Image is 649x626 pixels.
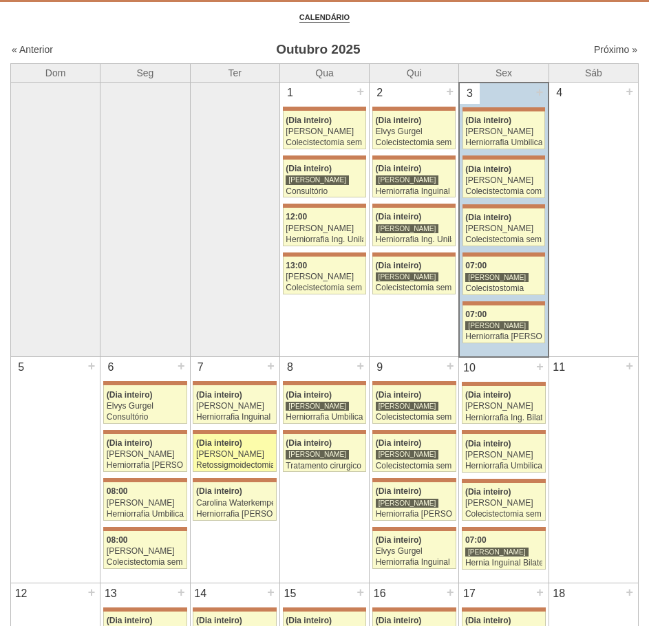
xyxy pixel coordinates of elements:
[465,487,511,497] span: (Dia inteiro)
[594,44,637,55] a: Próximo »
[465,127,542,136] div: [PERSON_NAME]
[462,107,546,111] div: Key: Maria Braido
[86,357,98,375] div: +
[193,607,277,612] div: Key: Maria Braido
[11,63,100,83] th: Dom
[376,261,422,270] span: (Dia inteiro)
[376,547,453,556] div: Elvys Gurgel
[193,381,277,385] div: Key: Maria Braido
[370,83,390,103] div: 2
[465,462,542,471] div: Herniorrafia Umbilical
[462,252,546,257] div: Key: Maria Braido
[107,461,184,470] div: Herniorrafia [PERSON_NAME]
[462,434,546,472] a: (Dia inteiro) [PERSON_NAME] Herniorrafia Umbilical
[376,164,422,173] span: (Dia inteiro)
[283,252,367,257] div: Key: Maria Braido
[444,83,456,100] div: +
[462,305,546,343] a: 07:00 [PERSON_NAME] Herniorrafia [PERSON_NAME]
[191,583,211,604] div: 14
[107,535,128,545] span: 08:00
[372,208,456,246] a: (Dia inteiro) [PERSON_NAME] Herniorrafia Ing. Unilateral VL
[103,482,187,520] a: 08:00 [PERSON_NAME] Herniorrafia Umbilical
[283,155,367,160] div: Key: Maria Braido
[549,357,569,378] div: 11
[465,402,542,411] div: [PERSON_NAME]
[193,385,277,423] a: (Dia inteiro) [PERSON_NAME] Herniorrafia Inguinal Bilateral
[465,510,542,519] div: Colecistectomia sem Colangiografia
[372,434,456,472] a: (Dia inteiro) [PERSON_NAME] Colecistectomia sem Colangiografia VL
[376,401,439,411] div: [PERSON_NAME]
[372,111,456,149] a: (Dia inteiro) Elvys Gurgel Colecistectomia sem Colangiografia VL
[286,401,349,411] div: [PERSON_NAME]
[376,616,422,625] span: (Dia inteiro)
[376,272,439,282] div: [PERSON_NAME]
[286,283,363,292] div: Colecistectomia sem Colangiografia VL
[196,616,242,625] span: (Dia inteiro)
[462,531,546,569] a: 07:00 [PERSON_NAME] Hernia Inguinal Bilateral Robótica
[465,235,542,244] div: Colecistectomia sem Colangiografia VL
[283,434,367,472] a: (Dia inteiro) [PERSON_NAME] Tratamento cirurgico do megaesofago por video
[462,301,546,305] div: Key: Maria Braido
[286,235,363,244] div: Herniorrafia Ing. Unilateral VL
[462,257,546,294] a: 07:00 [PERSON_NAME] Colecistostomia
[376,438,422,448] span: (Dia inteiro)
[462,204,546,208] div: Key: Maria Braido
[465,616,511,625] span: (Dia inteiro)
[376,413,453,422] div: Colecistectomia sem Colangiografia VL
[196,413,273,422] div: Herniorrafia Inguinal Bilateral
[462,607,546,612] div: Key: Maria Braido
[286,138,363,147] div: Colecistectomia sem Colangiografia VL
[283,381,367,385] div: Key: Maria Braido
[460,83,480,104] div: 3
[534,358,546,376] div: +
[376,138,453,147] div: Colecistectomia sem Colangiografia VL
[462,382,546,386] div: Key: Maria Braido
[376,462,453,471] div: Colecistectomia sem Colangiografia VL
[193,478,277,482] div: Key: Maria Braido
[372,252,456,257] div: Key: Maria Braido
[462,208,546,246] a: (Dia inteiro) [PERSON_NAME] Colecistectomia sem Colangiografia VL
[107,402,184,411] div: Elvys Gurgel
[100,583,120,604] div: 13
[11,583,31,604] div: 12
[376,187,453,196] div: Herniorrafia Inguinal Direita
[286,175,349,185] div: [PERSON_NAME]
[465,390,511,400] span: (Dia inteiro)
[107,486,128,496] span: 08:00
[196,461,273,470] div: Retossigmoidectomia Abdominal
[465,284,542,293] div: Colecistostomia
[286,272,363,281] div: [PERSON_NAME]
[465,138,542,147] div: Herniorrafia Umbilical
[465,272,529,283] div: [PERSON_NAME]
[459,583,479,604] div: 17
[462,111,546,149] a: (Dia inteiro) [PERSON_NAME] Herniorrafia Umbilical
[462,160,546,197] a: (Dia inteiro) [PERSON_NAME] Colecistectomia com Colangiografia VL
[372,527,456,531] div: Key: Maria Braido
[283,385,367,423] a: (Dia inteiro) [PERSON_NAME] Herniorrafia Umbilical
[372,257,456,294] a: (Dia inteiro) [PERSON_NAME] Colecistectomia sem Colangiografia VL
[190,63,279,83] th: Ter
[286,413,363,422] div: Herniorrafia Umbilical
[193,482,277,520] a: (Dia inteiro) Carolina Waterkemper Herniorrafia [PERSON_NAME]
[465,332,542,341] div: Herniorrafia [PERSON_NAME]
[624,583,635,601] div: +
[286,127,363,136] div: [PERSON_NAME]
[103,430,187,434] div: Key: Maria Braido
[103,385,187,423] a: (Dia inteiro) Elvys Gurgel Consultório
[196,510,273,519] div: Herniorrafia [PERSON_NAME]
[372,385,456,423] a: (Dia inteiro) [PERSON_NAME] Colecistectomia sem Colangiografia VL
[465,164,511,174] span: (Dia inteiro)
[465,547,529,557] div: [PERSON_NAME]
[286,261,307,270] span: 13:00
[376,498,439,508] div: [PERSON_NAME]
[376,212,422,222] span: (Dia inteiro)
[107,438,153,448] span: (Dia inteiro)
[280,583,300,604] div: 15
[376,283,453,292] div: Colecistectomia sem Colangiografia VL
[465,439,511,449] span: (Dia inteiro)
[462,386,546,424] a: (Dia inteiro) [PERSON_NAME] Herniorrafia Ing. Bilateral VL
[465,187,542,196] div: Colecistectomia com Colangiografia VL
[283,257,367,294] a: 13:00 [PERSON_NAME] Colecistectomia sem Colangiografia VL
[465,261,487,270] span: 07:00
[107,547,184,556] div: [PERSON_NAME]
